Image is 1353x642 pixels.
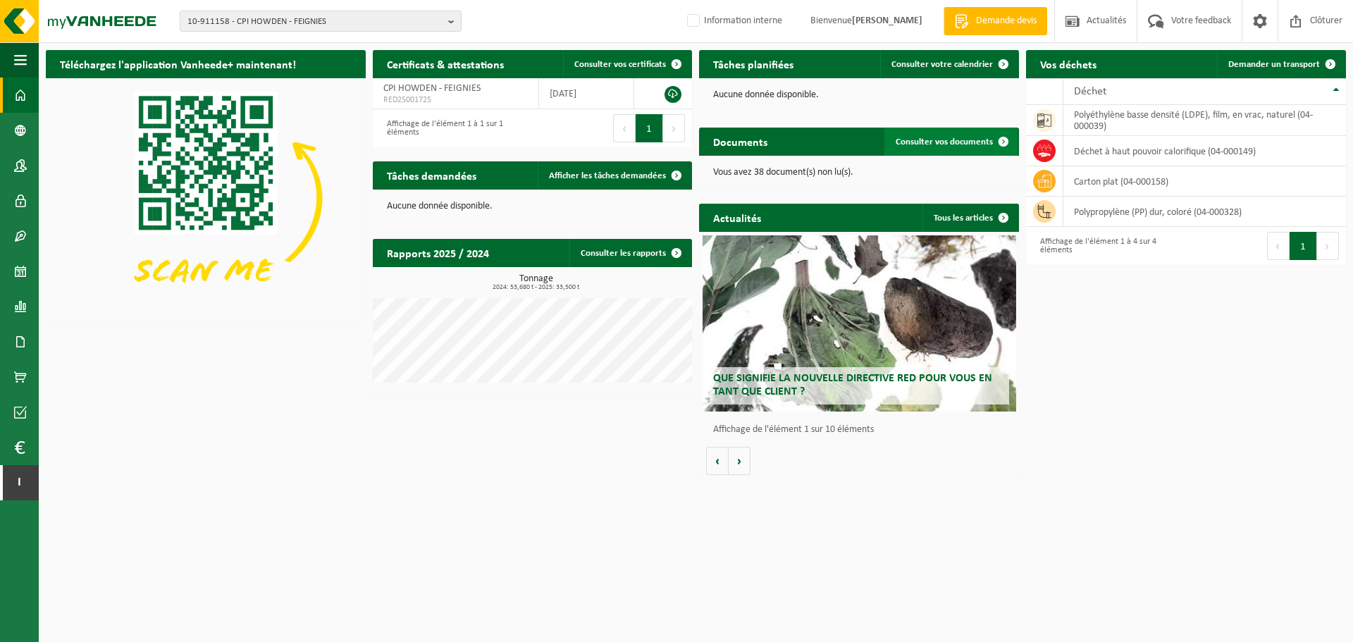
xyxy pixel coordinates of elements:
a: Afficher les tâches demandées [538,161,691,190]
a: Consulter vos certificats [563,50,691,78]
div: Affichage de l'élément 1 à 1 sur 1 éléments [380,113,526,144]
td: polyéthylène basse densité (LDPE), film, en vrac, naturel (04-000039) [1063,105,1346,136]
a: Que signifie la nouvelle directive RED pour vous en tant que client ? [703,235,1016,412]
span: CPI HOWDEN - FEIGNIES [383,83,481,94]
button: Previous [1267,232,1290,260]
a: Consulter les rapports [569,239,691,267]
p: Aucune donnée disponible. [713,90,1005,100]
h2: Actualités [699,204,775,231]
h2: Rapports 2025 / 2024 [373,239,503,266]
a: Demande devis [944,7,1047,35]
h2: Téléchargez l'application Vanheede+ maintenant! [46,50,310,78]
a: Demander un transport [1217,50,1345,78]
a: Consulter votre calendrier [880,50,1018,78]
span: Consulter vos certificats [574,60,666,69]
p: Aucune donnée disponible. [387,202,679,211]
h2: Tâches planifiées [699,50,808,78]
span: Demander un transport [1228,60,1320,69]
button: Next [1317,232,1339,260]
button: Next [663,114,685,142]
img: Download de VHEPlus App [46,78,366,318]
td: déchet à haut pouvoir calorifique (04-000149) [1063,136,1346,166]
button: Vorige [706,447,729,475]
span: 10-911158 - CPI HOWDEN - FEIGNIES [187,11,443,32]
p: Affichage de l'élément 1 sur 10 éléments [713,425,1012,435]
h2: Documents [699,128,781,155]
a: Tous les articles [922,204,1018,232]
span: Consulter vos documents [896,137,993,147]
p: Vous avez 38 document(s) non lu(s). [713,168,1005,178]
span: 2024: 53,680 t - 2025: 33,500 t [380,284,693,291]
button: Previous [613,114,636,142]
button: 1 [636,114,663,142]
h2: Vos déchets [1026,50,1111,78]
a: Consulter vos documents [884,128,1018,156]
span: Que signifie la nouvelle directive RED pour vous en tant que client ? [713,373,992,397]
span: RED25001725 [383,94,529,106]
td: [DATE] [539,78,634,109]
span: Déchet [1074,86,1106,97]
label: Information interne [684,11,782,32]
button: 10-911158 - CPI HOWDEN - FEIGNIES [180,11,462,32]
h3: Tonnage [380,274,693,291]
button: Volgende [729,447,750,475]
span: I [14,465,25,500]
span: Demande devis [972,14,1040,28]
h2: Tâches demandées [373,161,490,189]
span: Consulter votre calendrier [891,60,993,69]
td: carton plat (04-000158) [1063,166,1346,197]
strong: [PERSON_NAME] [852,16,922,26]
span: Afficher les tâches demandées [549,171,666,180]
div: Affichage de l'élément 1 à 4 sur 4 éléments [1033,230,1179,261]
td: polypropylène (PP) dur, coloré (04-000328) [1063,197,1346,227]
button: 1 [1290,232,1317,260]
h2: Certificats & attestations [373,50,518,78]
